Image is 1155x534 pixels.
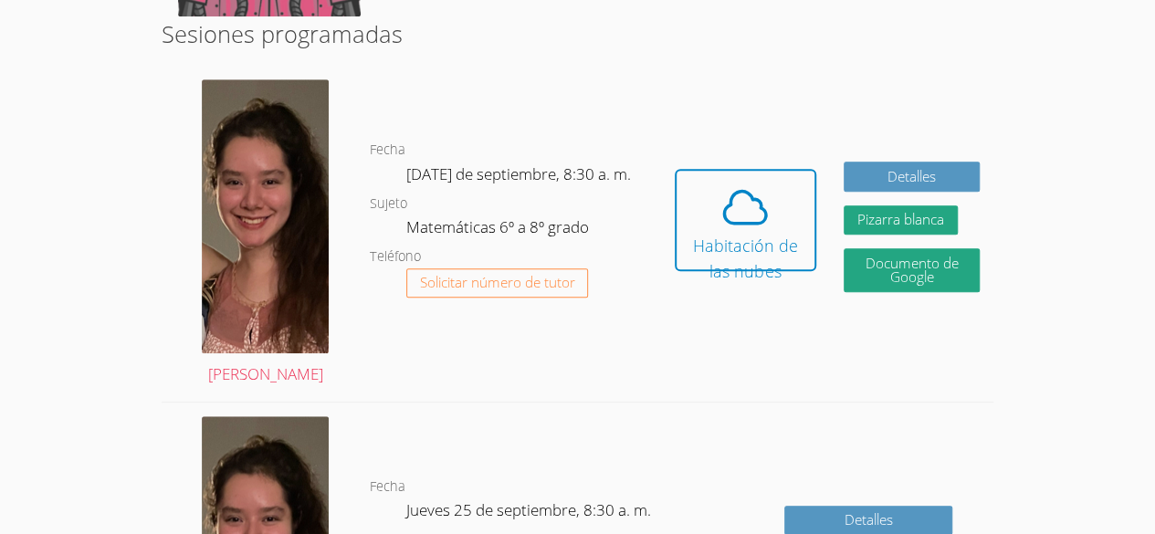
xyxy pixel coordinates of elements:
font: Pizarra blanca [857,210,944,228]
a: [PERSON_NAME] [202,79,329,388]
button: Habitación de las nubes [675,169,816,271]
font: Documento de Google [865,254,958,286]
font: Solicitar número de tutor [420,273,575,291]
font: Sujeto [370,194,407,212]
font: Matemáticas 6º a 8º grado [406,216,589,237]
font: Habitación de las nubes [693,235,798,282]
font: Detalles [887,167,936,185]
font: Detalles [844,510,892,529]
font: Fecha [370,141,405,158]
button: Solicitar número de tutor [406,268,589,298]
button: Pizarra blanca [844,205,958,236]
font: Fecha [370,477,405,495]
font: Sesiones programadas [162,18,403,49]
font: Jueves 25 de septiembre, 8:30 a. m. [406,499,651,520]
font: [DATE] de septiembre, 8:30 a. m. [406,163,631,184]
font: [PERSON_NAME] [208,363,323,384]
a: Detalles [844,162,980,192]
img: avatar.png [202,79,329,353]
font: Teléfono [370,247,421,265]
